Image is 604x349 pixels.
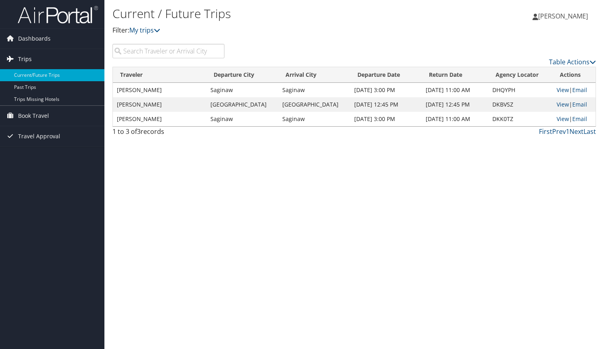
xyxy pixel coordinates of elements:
a: Prev [552,127,566,136]
a: Table Actions [549,57,596,66]
a: Email [572,86,587,94]
td: [PERSON_NAME] [113,97,206,112]
span: 3 [137,127,141,136]
a: Last [584,127,596,136]
td: [GEOGRAPHIC_DATA] [206,97,278,112]
span: Trips [18,49,32,69]
a: View [557,86,569,94]
img: airportal-logo.png [18,5,98,24]
th: Departure Date: activate to sort column descending [350,67,422,83]
td: | [553,97,596,112]
td: Saginaw [278,112,350,126]
h1: Current / Future Trips [112,5,435,22]
input: Search Traveler or Arrival City [112,44,224,58]
a: Email [572,101,587,108]
a: First [539,127,552,136]
td: | [553,83,596,97]
td: [DATE] 12:45 PM [350,97,422,112]
td: [DATE] 11:00 AM [422,112,488,126]
th: Actions [553,67,596,83]
div: 1 to 3 of records [112,127,224,140]
td: [GEOGRAPHIC_DATA] [278,97,350,112]
th: Traveler: activate to sort column ascending [113,67,206,83]
span: Dashboards [18,29,51,49]
span: [PERSON_NAME] [538,12,588,21]
span: Travel Approval [18,126,60,146]
td: DKBVSZ [488,97,553,112]
th: Return Date: activate to sort column ascending [422,67,488,83]
th: Departure City: activate to sort column ascending [206,67,278,83]
td: [DATE] 12:45 PM [422,97,488,112]
td: Saginaw [278,83,350,97]
a: [PERSON_NAME] [533,4,596,28]
a: Next [569,127,584,136]
td: Saginaw [206,83,278,97]
td: Saginaw [206,112,278,126]
td: DKK0TZ [488,112,553,126]
a: View [557,115,569,123]
td: [DATE] 11:00 AM [422,83,488,97]
a: 1 [566,127,569,136]
td: [PERSON_NAME] [113,83,206,97]
th: Agency Locator: activate to sort column ascending [488,67,553,83]
a: My trips [129,26,160,35]
p: Filter: [112,25,435,36]
th: Arrival City: activate to sort column ascending [278,67,350,83]
td: [DATE] 3:00 PM [350,83,422,97]
td: | [553,112,596,126]
a: View [557,101,569,108]
td: DHQYPH [488,83,553,97]
td: [PERSON_NAME] [113,112,206,126]
span: Book Travel [18,106,49,126]
a: Email [572,115,587,123]
td: [DATE] 3:00 PM [350,112,422,126]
